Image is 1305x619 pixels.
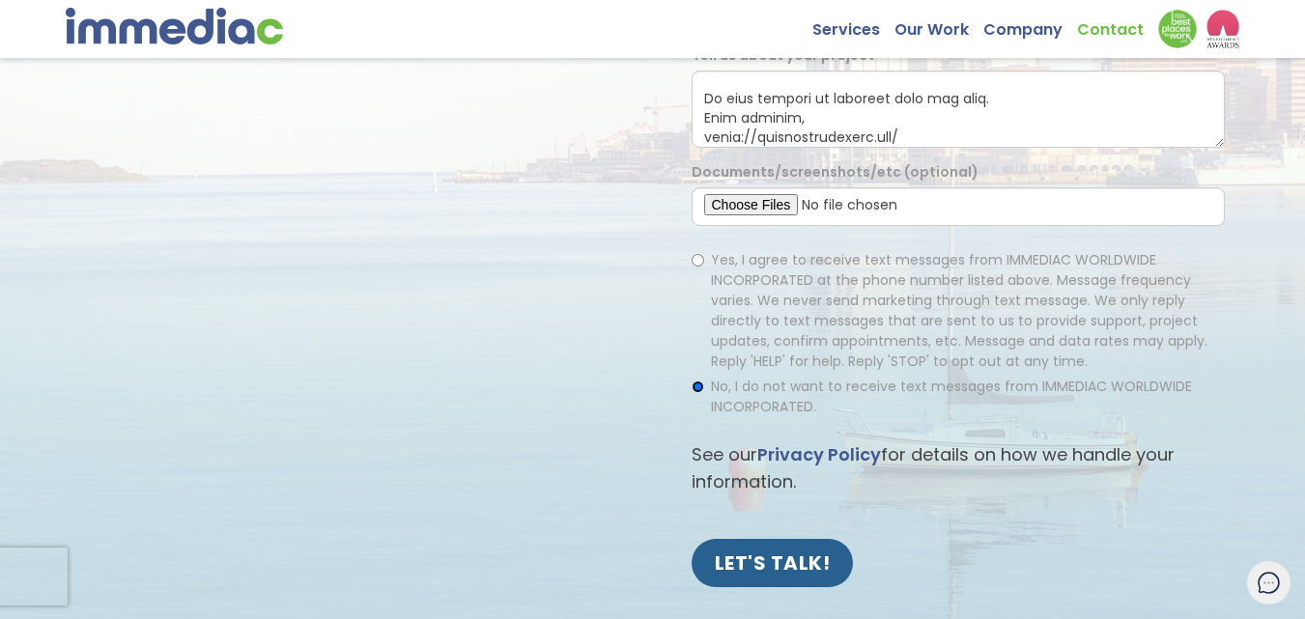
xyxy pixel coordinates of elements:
img: immediac [66,8,283,44]
input: Yes, I agree to receive text messages from IMMEDIAC WORLDWIDE INCORPORATED at the phone number li... [692,254,704,267]
img: logo2_wea_nobg.webp [1206,10,1240,48]
a: Services [812,10,894,40]
a: Company [983,10,1077,40]
span: No, I do not want to receive text messages from IMMEDIAC WORLDWIDE INCORPORATED. [711,377,1192,416]
a: Contact [1077,10,1158,40]
input: LET'S TALK! [692,539,854,587]
label: Documents/screenshots/etc (optional) [692,162,979,183]
img: Down [1158,10,1197,48]
a: Privacy Policy [757,442,881,466]
input: No, I do not want to receive text messages from IMMEDIAC WORLDWIDE INCORPORATED. [692,380,704,393]
span: Yes, I agree to receive text messages from IMMEDIAC WORLDWIDE INCORPORATED at the phone number li... [711,250,1207,371]
p: See our for details on how we handle your information. [692,441,1226,495]
a: Our Work [894,10,983,40]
